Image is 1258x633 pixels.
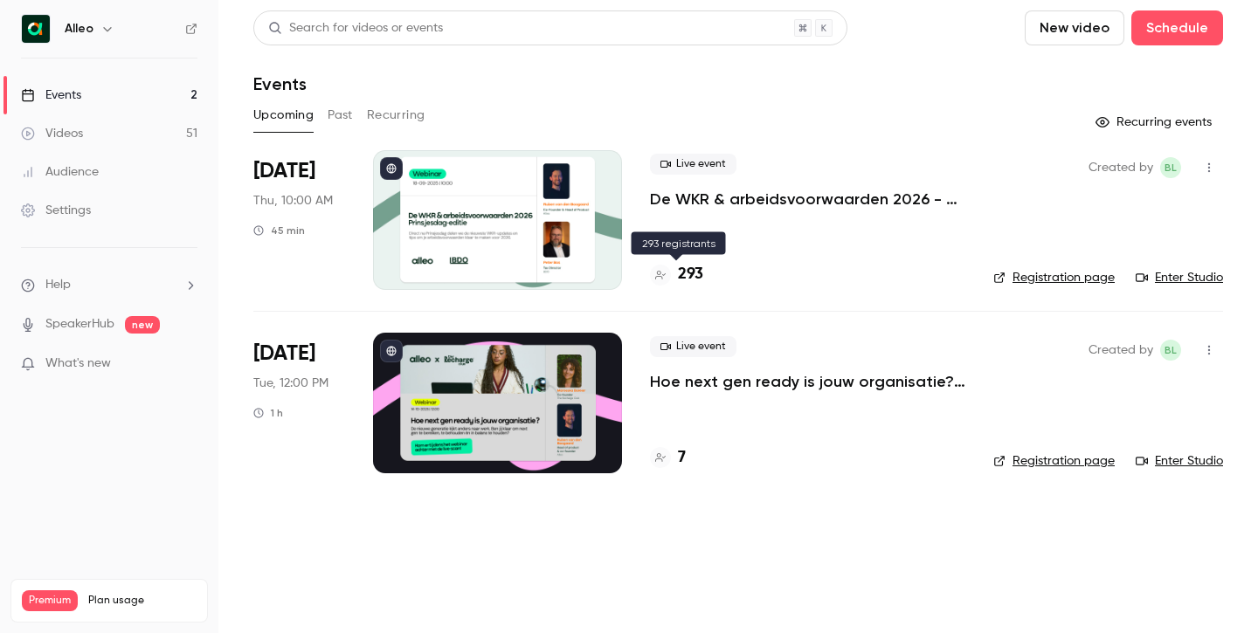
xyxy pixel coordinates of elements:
span: Bernice Lohr [1160,157,1181,178]
span: Tue, 12:00 PM [253,375,328,392]
div: Events [21,86,81,104]
a: SpeakerHub [45,315,114,334]
div: 45 min [253,224,305,237]
div: Settings [21,202,91,219]
h4: 7 [678,446,686,470]
span: BL [1165,157,1177,178]
span: Live event [650,336,736,357]
div: Videos [21,125,83,142]
div: Sep 18 Thu, 10:00 AM (Europe/Amsterdam) [253,150,345,290]
a: Hoe next gen ready is jouw organisatie? Alleo x The Recharge Club [650,371,965,392]
span: Bernice Lohr [1160,340,1181,361]
span: [DATE] [253,157,315,185]
span: Created by [1089,157,1153,178]
a: De WKR & arbeidsvoorwaarden 2026 - [DATE] editie [650,189,965,210]
a: Registration page [993,269,1115,286]
a: Enter Studio [1136,269,1223,286]
h4: 293 [678,263,703,286]
span: [DATE] [253,340,315,368]
button: Past [328,101,353,129]
h1: Events [253,73,307,94]
span: Help [45,276,71,294]
span: new [125,316,160,334]
button: Schedule [1131,10,1223,45]
span: Plan usage [88,594,197,608]
a: Enter Studio [1136,452,1223,470]
button: Recurring [367,101,425,129]
button: New video [1025,10,1124,45]
div: 1 h [253,406,283,420]
span: Premium [22,590,78,611]
a: Registration page [993,452,1115,470]
div: Oct 14 Tue, 12:00 PM (Europe/Amsterdam) [253,333,345,472]
span: BL [1165,340,1177,361]
a: 7 [650,446,686,470]
li: help-dropdown-opener [21,276,197,294]
h6: Alleo [65,20,93,38]
button: Recurring events [1088,108,1223,136]
img: Alleo [22,15,50,43]
span: What's new [45,354,111,373]
span: Live event [650,154,736,175]
div: Search for videos or events [268,19,443,38]
a: 293 [650,263,703,286]
button: Upcoming [253,101,314,129]
span: Thu, 10:00 AM [253,192,333,210]
iframe: Noticeable Trigger [176,356,197,372]
span: Created by [1089,340,1153,361]
div: Audience [21,163,99,181]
